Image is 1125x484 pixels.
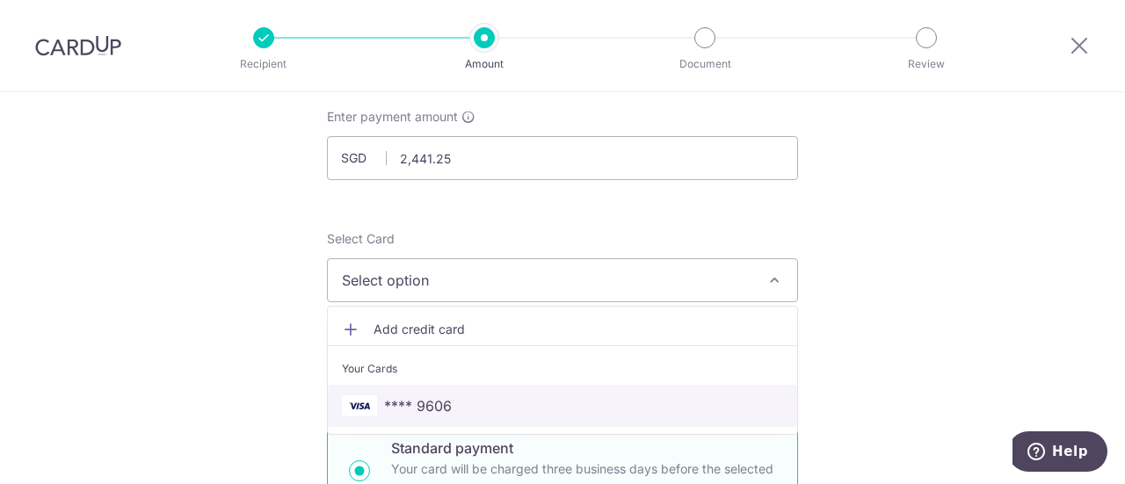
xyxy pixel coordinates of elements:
span: Select option [342,270,751,291]
input: 0.00 [327,136,798,180]
button: Select option [327,258,798,302]
ul: Select option [327,306,798,435]
img: VISA [342,395,377,416]
p: Standard payment [391,437,776,459]
span: Your Cards [342,360,397,378]
span: Enter payment amount [327,108,458,126]
span: SGD [341,149,387,167]
span: Add credit card [374,321,783,338]
p: Amount [419,55,549,73]
span: translation missing: en.payables.payment_networks.credit_card.summary.labels.select_card [327,231,395,246]
p: Review [861,55,991,73]
p: Recipient [199,55,329,73]
a: Add credit card [328,314,797,345]
img: CardUp [35,35,121,56]
iframe: Opens a widget where you can find more information [1012,431,1107,475]
p: Document [640,55,770,73]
